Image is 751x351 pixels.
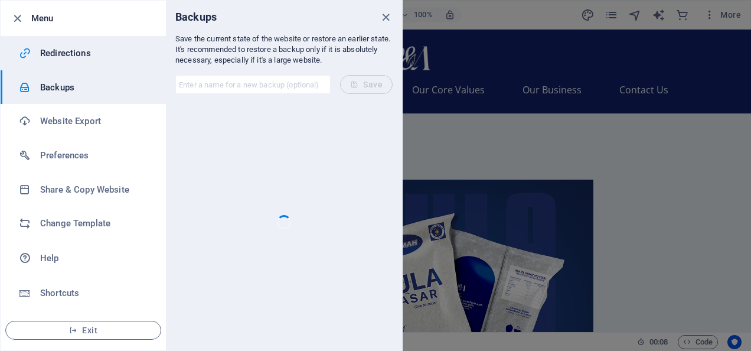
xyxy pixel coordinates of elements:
[40,148,149,162] h6: Preferences
[175,10,217,24] h6: Backups
[40,114,149,128] h6: Website Export
[15,326,151,335] span: Exit
[40,251,149,265] h6: Help
[40,216,149,230] h6: Change Template
[31,11,156,25] h6: Menu
[40,46,149,60] h6: Redirections
[40,80,149,95] h6: Backups
[40,286,149,300] h6: Shortcuts
[378,10,393,24] button: close
[5,321,161,340] button: Exit
[40,183,149,197] h6: Share & Copy Website
[175,34,393,66] p: Save the current state of the website or restore an earlier state. It's recommended to restore a ...
[1,240,166,276] a: Help
[175,75,331,94] input: Enter a name for a new backup (optional)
